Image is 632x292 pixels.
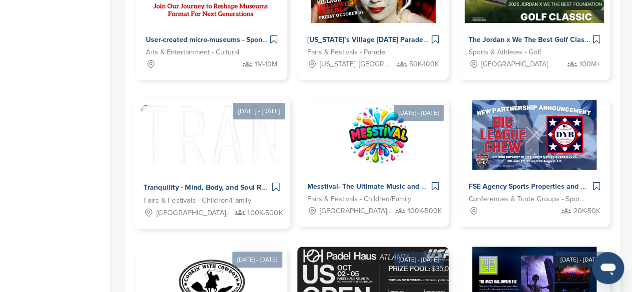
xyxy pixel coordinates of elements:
div: [DATE] - [DATE] [394,252,444,268]
span: 100M+ [580,59,600,70]
span: Conferences & Trade Groups - Sports [469,194,585,205]
span: User-created micro-museums - Sponsor the future of cultural storytelling [146,35,380,44]
span: Messtival- The Ultimate Music and Learning Family Festival [307,182,500,191]
span: FSE Agency Sports Properties and NIL [469,182,591,191]
img: Sponsorpitch & [472,100,597,170]
span: [US_STATE], [GEOGRAPHIC_DATA] [320,59,393,70]
span: 100K-500K [408,206,442,217]
div: [DATE] - [DATE] [232,252,282,268]
span: Fairs & Festivals - Children/Family [307,194,411,205]
img: Sponsorpitch & [297,100,459,170]
span: 100K-500K [247,207,282,219]
a: [DATE] - [DATE] Sponsorpitch & Messtival- The Ultimate Music and Learning Family Festival Fairs &... [297,84,449,227]
iframe: Button to launch messaging window [592,252,624,284]
span: Sports & Athletes - Golf [469,47,541,58]
div: [DATE] - [DATE] [394,105,444,121]
span: Fairs & Festivals - Parade [307,47,385,58]
span: [US_STATE]’s Village [DATE] Parade - 2025 [307,35,446,44]
span: 20K-50K [574,206,600,217]
span: Tranquility - Mind, Body, and Soul Retreats [143,183,285,192]
span: Fairs & Festivals - Children/Family [143,195,251,206]
a: Sponsorpitch & FSE Agency Sports Properties and NIL Conferences & Trade Groups - Sports 20K-50K [459,100,610,227]
span: 1M-10M [255,59,277,70]
div: [DATE] - [DATE] [233,103,285,119]
a: [DATE] - [DATE] Sponsorpitch & Tranquility - Mind, Body, and Soul Retreats Fairs & Festivals - Ch... [133,81,290,229]
span: [GEOGRAPHIC_DATA], [GEOGRAPHIC_DATA] [320,206,393,217]
div: [DATE] - [DATE] [555,252,605,268]
span: Arts & Entertainment - Cultural [146,47,239,58]
span: 50K-100K [409,59,439,70]
img: Sponsorpitch & [133,97,546,170]
span: [GEOGRAPHIC_DATA], [GEOGRAPHIC_DATA] [481,59,554,70]
span: [GEOGRAPHIC_DATA], [GEOGRAPHIC_DATA] [156,207,232,219]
